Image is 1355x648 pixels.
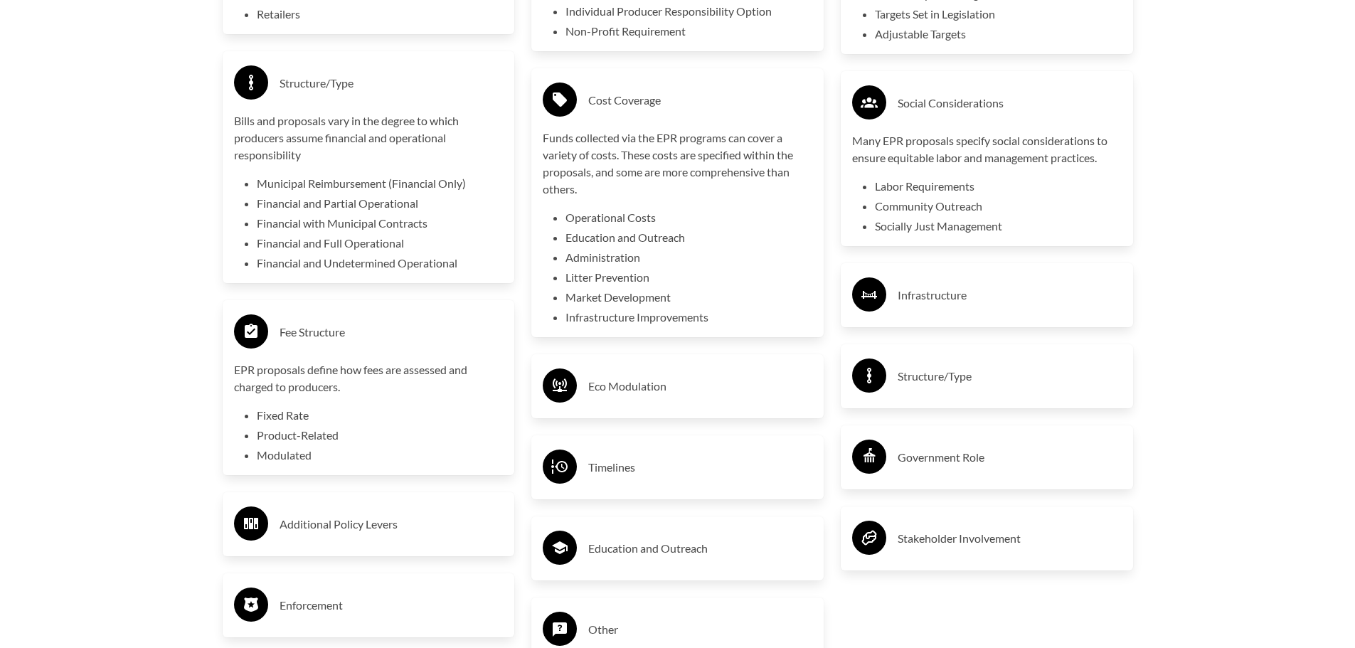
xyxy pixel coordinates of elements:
[257,427,504,444] li: Product-Related
[588,618,812,641] h3: Other
[875,198,1122,215] li: Community Outreach
[898,365,1122,388] h3: Structure/Type
[280,321,504,344] h3: Fee Structure
[898,527,1122,550] h3: Stakeholder Involvement
[875,26,1122,43] li: Adjustable Targets
[280,513,504,536] h3: Additional Policy Levers
[875,178,1122,195] li: Labor Requirements
[257,407,504,424] li: Fixed Rate
[565,289,812,306] li: Market Development
[257,215,504,232] li: Financial with Municipal Contracts
[257,195,504,212] li: Financial and Partial Operational
[280,72,504,95] h3: Structure/Type
[257,235,504,252] li: Financial and Full Operational
[898,446,1122,469] h3: Government Role
[588,89,812,112] h3: Cost Coverage
[565,3,812,20] li: Individual Producer Responsibility Option
[257,447,504,464] li: Modulated
[588,375,812,398] h3: Eco Modulation
[875,218,1122,235] li: Socially Just Management
[234,361,504,395] p: EPR proposals define how fees are assessed and charged to producers.
[280,594,504,617] h3: Enforcement
[257,175,504,192] li: Municipal Reimbursement (Financial Only)
[875,6,1122,23] li: Targets Set in Legislation
[565,249,812,266] li: Administration
[852,132,1122,166] p: Many EPR proposals specify social considerations to ensure equitable labor and management practices.
[565,269,812,286] li: Litter Prevention
[257,255,504,272] li: Financial and Undetermined Operational
[565,23,812,40] li: Non-Profit Requirement
[234,112,504,164] p: Bills and proposals vary in the degree to which producers assume financial and operational respon...
[565,229,812,246] li: Education and Outreach
[588,456,812,479] h3: Timelines
[565,309,812,326] li: Infrastructure Improvements
[588,537,812,560] h3: Education and Outreach
[543,129,812,198] p: Funds collected via the EPR programs can cover a variety of costs. These costs are specified with...
[898,92,1122,115] h3: Social Considerations
[257,6,504,23] li: Retailers
[565,209,812,226] li: Operational Costs
[898,284,1122,307] h3: Infrastructure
